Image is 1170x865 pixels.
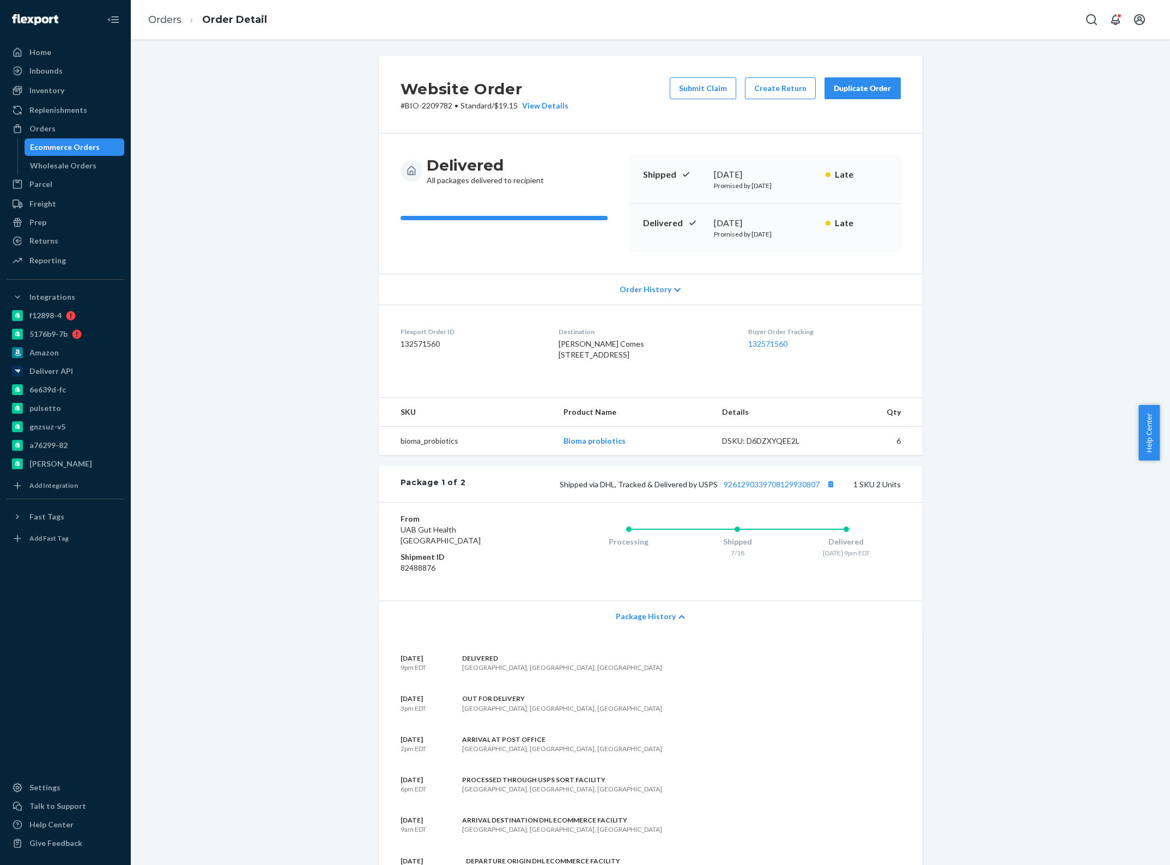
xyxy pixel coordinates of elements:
[29,65,63,76] div: Inbounds
[29,819,74,830] div: Help Center
[833,427,923,456] td: 6
[401,513,531,524] dt: From
[148,14,181,26] a: Orders
[29,366,73,377] div: Deliverr API
[643,217,705,229] p: Delivered
[29,782,60,793] div: Settings
[714,229,817,239] p: Promised by [DATE]
[401,825,426,834] p: 9am EDT
[834,83,892,94] div: Duplicate Order
[1138,405,1160,461] button: Help Center
[670,77,736,99] button: Submit Claim
[748,327,900,336] dt: Buyer Order Tracking
[401,562,531,573] dd: 82488876
[7,437,124,454] a: a76299-82
[7,252,124,269] a: Reporting
[724,480,820,489] a: 9261290339708129930807
[462,775,662,784] div: PROCESSED THROUGH USPS SORT FACILITY
[30,142,100,153] div: Ecommerce Orders
[427,155,544,186] div: All packages delivered to recipient
[29,255,66,266] div: Reporting
[401,663,426,672] p: 9pm EDT
[560,480,838,489] span: Shipped via DHL, Tracked & Delivered by USPS
[401,77,568,100] h2: Website Order
[7,477,124,494] a: Add Integration
[29,403,61,414] div: pulsetto
[683,536,792,547] div: Shipped
[401,327,541,336] dt: Flexport Order ID
[792,548,901,558] div: [DATE] 9pm EDT
[7,232,124,250] a: Returns
[683,548,792,558] div: 7/18
[401,338,541,349] dd: 132571560
[462,825,662,834] div: [GEOGRAPHIC_DATA], [GEOGRAPHIC_DATA], [GEOGRAPHIC_DATA]
[29,511,64,522] div: Fast Tags
[462,704,662,713] div: [GEOGRAPHIC_DATA], [GEOGRAPHIC_DATA], [GEOGRAPHIC_DATA]
[835,217,888,229] p: Late
[7,400,124,417] a: pulsetto
[7,307,124,324] a: f12898-4
[7,362,124,380] a: Deliverr API
[29,329,68,340] div: 5176b9-7b
[7,82,124,99] a: Inventory
[574,536,683,547] div: Processing
[7,120,124,137] a: Orders
[616,611,676,622] span: Package History
[401,525,481,545] span: UAB Gut Health [GEOGRAPHIC_DATA]
[29,347,59,358] div: Amazon
[29,123,56,134] div: Orders
[29,235,58,246] div: Returns
[835,168,888,181] p: Late
[401,744,426,753] p: 2pm EDT
[748,339,787,348] a: 132571560
[1081,9,1102,31] button: Open Search Box
[643,168,705,181] p: Shipped
[462,744,662,753] div: [GEOGRAPHIC_DATA], [GEOGRAPHIC_DATA], [GEOGRAPHIC_DATA]
[462,815,662,825] div: ARRIVAL DESTINATION DHL ECOMMERCE FACILITY
[7,195,124,213] a: Freight
[7,44,124,61] a: Home
[29,198,56,209] div: Freight
[7,62,124,80] a: Inbounds
[29,421,65,432] div: gnzsuz-v5
[559,339,644,359] span: [PERSON_NAME] Comes [STREET_ADDRESS]
[25,138,125,156] a: Ecommerce Orders
[29,310,62,321] div: f12898-4
[401,704,426,713] p: 3pm EDT
[29,85,64,96] div: Inventory
[401,694,426,703] p: [DATE]
[1105,9,1126,31] button: Open notifications
[824,477,838,491] button: Copy tracking number
[7,176,124,193] a: Parcel
[25,157,125,174] a: Wholesale Orders
[30,160,96,171] div: Wholesale Orders
[7,288,124,306] button: Integrations
[29,534,69,543] div: Add Fast Tag
[462,784,662,794] div: [GEOGRAPHIC_DATA], [GEOGRAPHIC_DATA], [GEOGRAPHIC_DATA]
[462,654,662,663] div: DELIVERED
[462,663,662,672] div: [GEOGRAPHIC_DATA], [GEOGRAPHIC_DATA], [GEOGRAPHIC_DATA]
[555,398,713,427] th: Product Name
[29,458,92,469] div: [PERSON_NAME]
[454,101,458,110] span: •
[7,779,124,796] a: Settings
[563,436,626,445] a: Bioma probiotics
[7,325,124,343] a: 5176b9-7b
[833,398,923,427] th: Qty
[379,398,555,427] th: SKU
[7,797,124,815] a: Talk to Support
[29,440,68,451] div: a76299-82
[460,101,492,110] span: Standard
[620,284,671,295] span: Order History
[559,327,731,336] dt: Destination
[714,168,817,181] div: [DATE]
[7,418,124,435] a: gnzsuz-v5
[401,775,426,784] p: [DATE]
[825,77,901,99] button: Duplicate Order
[29,105,87,116] div: Replenishments
[462,735,662,744] div: ARRIVAL AT POST OFFICE
[7,381,124,398] a: 6e639d-fc
[401,815,426,825] p: [DATE]
[29,481,78,490] div: Add Integration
